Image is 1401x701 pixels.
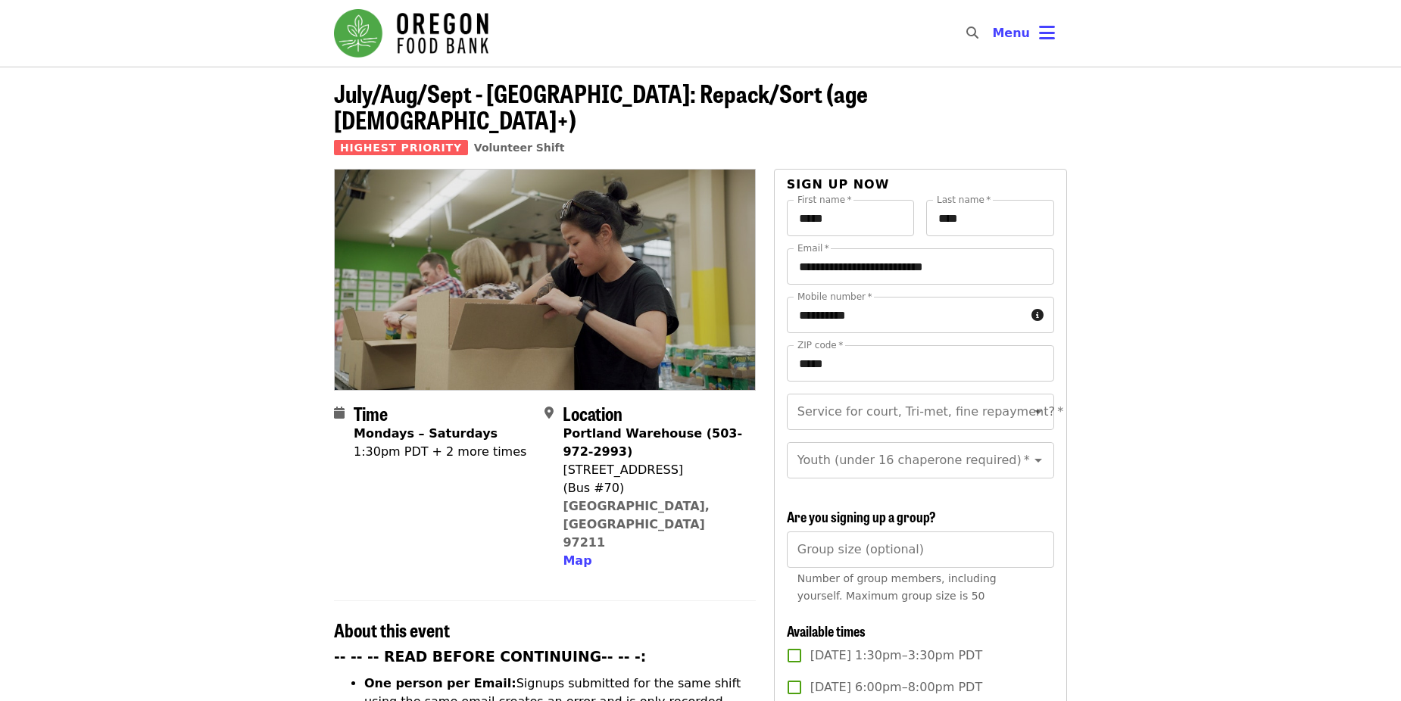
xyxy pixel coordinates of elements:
span: Map [563,553,591,568]
span: [DATE] 1:30pm–3:30pm PDT [810,646,982,665]
a: [GEOGRAPHIC_DATA], [GEOGRAPHIC_DATA] 97211 [563,499,710,550]
span: [DATE] 6:00pm–8:00pm PDT [810,678,982,696]
i: map-marker-alt icon [544,406,554,420]
label: First name [797,195,852,204]
div: 1:30pm PDT + 2 more times [354,443,526,461]
input: Last name [926,200,1054,236]
span: Highest Priority [334,140,468,155]
img: July/Aug/Sept - Portland: Repack/Sort (age 8+) organized by Oregon Food Bank [335,170,755,389]
label: Email [797,244,829,253]
button: Toggle account menu [980,15,1067,51]
span: About this event [334,616,450,643]
img: Oregon Food Bank - Home [334,9,488,58]
input: Search [988,15,1000,51]
input: Mobile number [787,297,1025,333]
label: Last name [937,195,991,204]
strong: One person per Email: [364,676,516,690]
button: Map [563,552,591,570]
label: Mobile number [797,292,872,301]
div: (Bus #70) [563,479,743,497]
span: Time [354,400,388,426]
span: Are you signing up a group? [787,506,936,526]
strong: Portland Warehouse (503-972-2993) [563,426,742,459]
span: Sign up now [787,177,890,192]
strong: -- -- -- READ BEFORE CONTINUING-- -- -: [334,649,646,665]
i: search icon [966,26,978,40]
input: [object Object] [787,531,1054,568]
label: ZIP code [797,341,843,350]
i: calendar icon [334,406,345,420]
span: July/Aug/Sept - [GEOGRAPHIC_DATA]: Repack/Sort (age [DEMOGRAPHIC_DATA]+) [334,75,868,137]
span: Number of group members, including yourself. Maximum group size is 50 [797,572,997,602]
input: First name [787,200,915,236]
input: Email [787,248,1054,285]
button: Open [1028,401,1049,422]
span: Location [563,400,622,426]
i: bars icon [1039,22,1055,44]
span: Menu [992,26,1030,40]
a: Volunteer Shift [474,142,565,154]
strong: Mondays – Saturdays [354,426,498,441]
span: Available times [787,621,866,640]
div: [STREET_ADDRESS] [563,461,743,479]
input: ZIP code [787,345,1054,382]
i: circle-info icon [1031,308,1044,322]
button: Open [1028,450,1049,471]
